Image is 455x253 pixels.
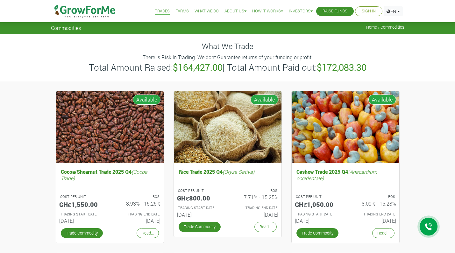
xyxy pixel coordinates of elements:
[59,218,105,224] h6: [DATE]
[296,228,338,238] a: Trade Commodity
[232,212,278,218] h6: [DATE]
[295,200,341,208] h5: GHȼ1,050.00
[115,200,160,207] h6: 8.93% - 15.25%
[295,218,341,224] h6: [DATE]
[292,91,399,164] img: growforme image
[52,62,403,73] h3: Total Amount Raised: | Total Amount Paid out:
[296,212,340,217] p: Estimated Trading Start Date
[351,194,395,200] p: ROS
[252,8,283,15] a: How it Works
[177,194,223,202] h5: GHȼ800.00
[317,61,366,73] b: $172,083.30
[384,6,403,16] a: EN
[350,218,396,224] h6: [DATE]
[115,218,160,224] h6: [DATE]
[175,8,189,15] a: Farms
[60,212,104,217] p: Estimated Trading Start Date
[178,188,222,193] p: COST PER UNIT
[51,25,81,31] span: Commodities
[233,188,277,193] p: ROS
[116,212,160,217] p: Estimated Trading End Date
[254,222,277,232] a: Read...
[232,194,278,200] h6: 7.71% - 15.25%
[233,205,277,211] p: Estimated Trading End Date
[155,8,170,15] a: Trades
[177,167,278,176] h5: Rice Trade 2025 Q4
[366,25,404,30] span: Home / Commodities
[137,228,159,238] a: Read...
[224,8,246,15] a: About Us
[289,8,313,15] a: Investors
[59,167,160,226] a: Cocoa/Shearnut Trade 2025 Q4(Cocoa Trade) COST PER UNIT GHȼ1,550.00 ROS 8.93% - 15.25% TRADING ST...
[323,8,347,15] a: Raise Funds
[177,167,278,220] a: Rice Trade 2025 Q4(Oryza Sativa) COST PER UNIT GHȼ800.00 ROS 7.71% - 15.25% TRADING START DATE [D...
[223,168,254,175] i: (Oryza Sativa)
[61,228,103,238] a: Trade Commodity
[195,8,219,15] a: What We Do
[59,167,160,182] h5: Cocoa/Shearnut Trade 2025 Q4
[51,42,404,51] h4: What We Trade
[351,212,395,217] p: Estimated Trading End Date
[59,200,105,208] h5: GHȼ1,550.00
[52,53,403,61] p: There Is Risk In Trading. We dont Guarantee returns of your funding or profit.
[295,167,396,226] a: Cashew Trade 2025 Q4(Anacardium occidentale) COST PER UNIT GHȼ1,050.00 ROS 8.09% - 15.28% TRADING...
[116,194,160,200] p: ROS
[178,205,222,211] p: Estimated Trading Start Date
[133,95,160,105] span: Available
[173,61,223,73] b: $164,427.00
[61,168,147,181] i: (Cocoa Trade)
[362,8,376,15] a: Sign In
[60,194,104,200] p: COST PER UNIT
[177,212,223,218] h6: [DATE]
[179,222,221,232] a: Trade Commodity
[350,200,396,207] h6: 8.09% - 15.28%
[56,91,164,164] img: growforme image
[251,95,278,105] span: Available
[295,167,396,182] h5: Cashew Trade 2025 Q4
[368,95,396,105] span: Available
[296,194,340,200] p: COST PER UNIT
[174,91,281,164] img: growforme image
[372,228,395,238] a: Read...
[296,168,377,181] i: (Anacardium occidentale)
